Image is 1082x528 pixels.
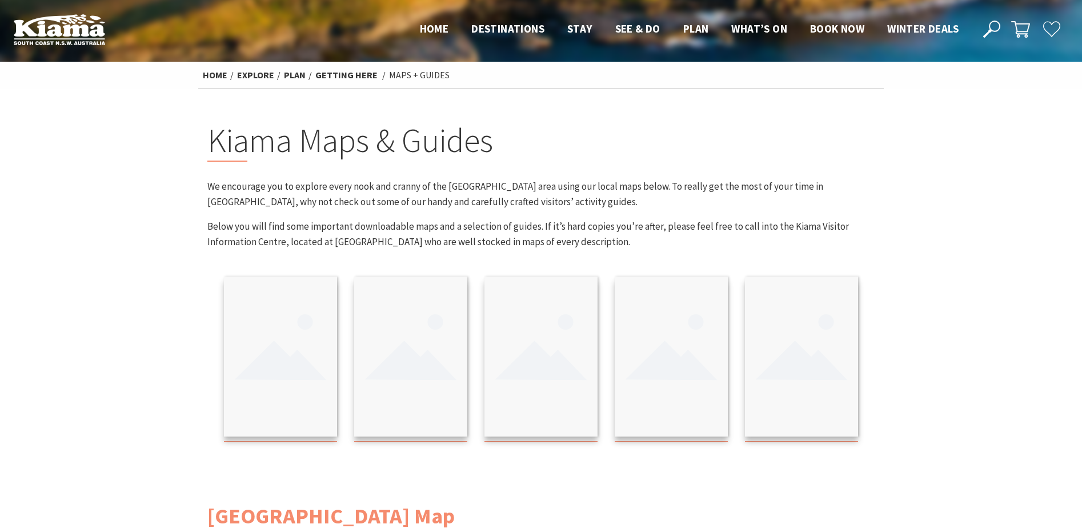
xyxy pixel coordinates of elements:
a: Kiama Cycling Guide [745,277,858,442]
a: Home [203,69,227,81]
img: Kiama Logo [14,14,105,45]
img: Kiama Cycling Guide [734,261,869,453]
li: Maps + Guides [389,68,450,83]
p: We encourage you to explore every nook and cranny of the [GEOGRAPHIC_DATA] area using our local m... [207,179,875,210]
p: Below you will find some important downloadable maps and a selection of guides. If it’s hard copi... [207,219,875,250]
a: Plan [284,69,306,81]
a: Kiama Townships Map [224,277,337,442]
span: Book now [810,22,864,35]
a: Kiama Walks Guide [615,277,728,442]
span: Plan [683,22,709,35]
h2: Kiama Maps & Guides [207,121,875,162]
span: Destinations [471,22,544,35]
img: Kiama Regional Map [343,261,479,453]
img: Kiama Mobility Map [473,261,609,453]
a: Kiama Mobility Map [484,277,598,442]
a: Kiama Regional Map [354,277,467,442]
img: Kiama Walks Guide [603,261,739,453]
span: Winter Deals [887,22,959,35]
span: Home [420,22,449,35]
span: What’s On [731,22,787,35]
span: See & Do [615,22,660,35]
a: Getting Here [315,69,378,81]
nav: Main Menu [408,20,970,39]
span: Stay [567,22,592,35]
img: Kiama Townships Map [213,261,348,453]
a: Explore [237,69,274,81]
